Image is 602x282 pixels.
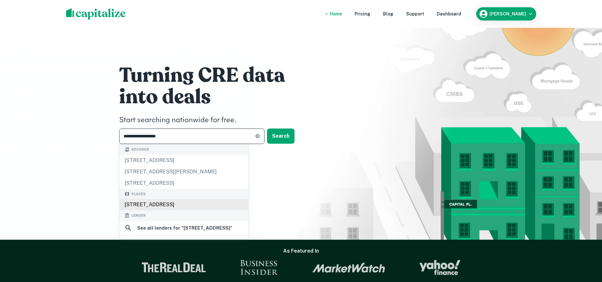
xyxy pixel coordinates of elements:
[283,247,319,255] h6: As Featured In
[131,191,146,197] span: Places
[383,10,393,17] a: Blog
[330,10,342,17] a: Home
[476,7,536,21] button: [PERSON_NAME]
[119,63,309,88] h1: Turning CRE data
[131,213,146,218] span: Lender
[138,238,207,248] div: northwest bank of rockford
[125,238,134,247] img: picture
[119,166,248,177] div: [STREET_ADDRESS][PERSON_NAME]
[119,84,309,110] h1: into deals
[267,129,295,144] button: Search
[355,10,370,17] a: Pricing
[119,236,248,249] a: northwest bank of rockford
[312,262,385,273] img: Market Watch
[570,231,602,262] iframe: Chat Widget
[119,177,248,189] div: [STREET_ADDRESS]
[240,260,278,275] img: Business Insider
[131,147,149,152] span: Records
[406,10,424,17] a: Support
[66,8,126,20] img: capitalize-logo.png
[137,224,232,232] h6: See all lenders for " [STREET_ADDRESS] "
[119,115,309,126] h4: Start searching nationwide for free.
[490,12,526,16] h6: [PERSON_NAME]
[119,155,248,166] div: [STREET_ADDRESS]
[142,262,206,273] img: The Real Deal
[419,260,460,275] img: Yahoo Finance
[437,10,461,17] a: Dashboard
[119,199,248,210] div: [STREET_ADDRESS]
